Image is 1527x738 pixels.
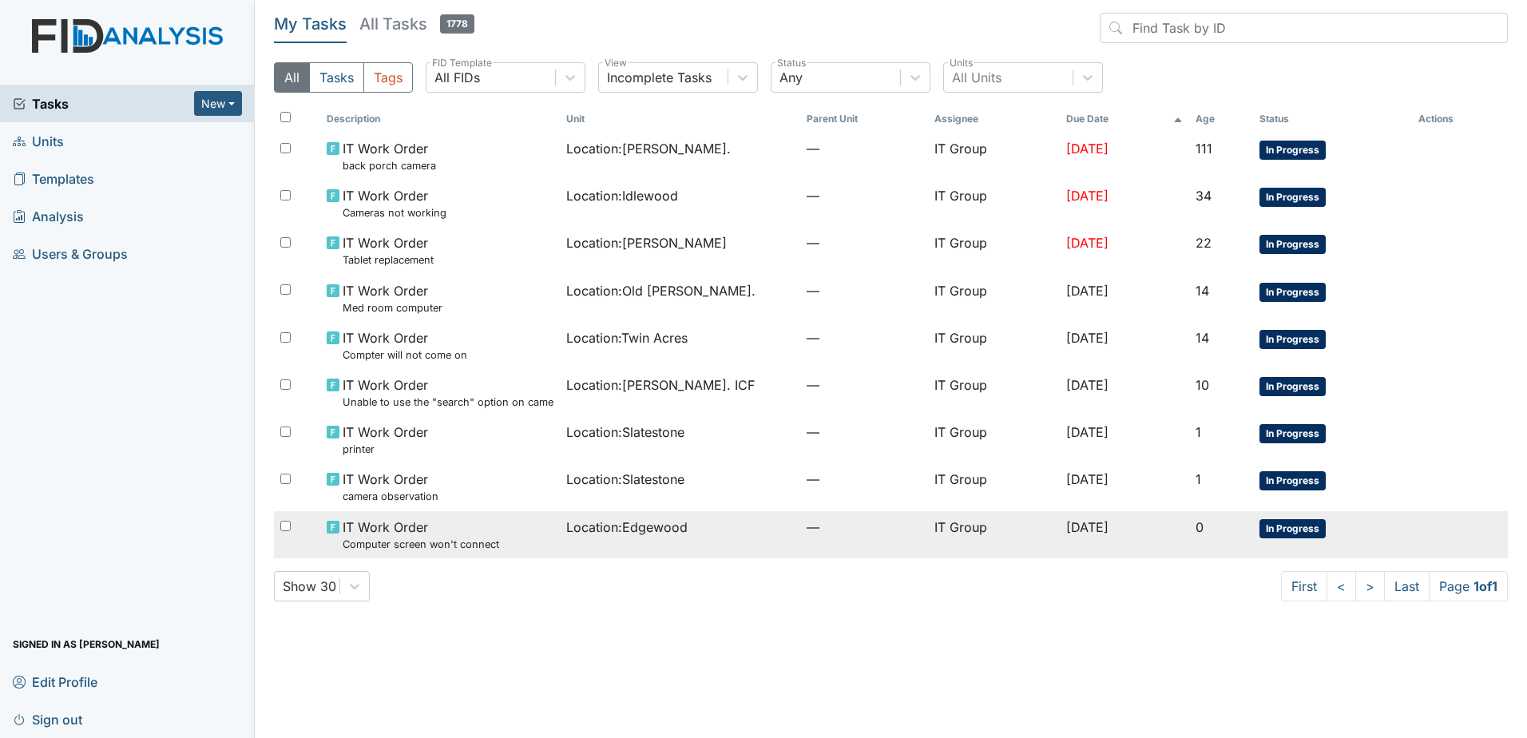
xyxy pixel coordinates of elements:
[343,518,499,552] span: IT Work Order Computer screen won't connect
[274,13,347,35] h5: My Tasks
[1384,571,1430,601] a: Last
[566,233,727,252] span: Location : [PERSON_NAME]
[13,204,84,228] span: Analysis
[343,139,436,173] span: IT Work Order back porch camera
[13,129,64,153] span: Units
[1259,424,1326,443] span: In Progress
[928,463,1059,510] td: IT Group
[566,470,684,489] span: Location : Slatestone
[1281,571,1508,601] nav: task-pagination
[13,241,128,266] span: Users & Groups
[1259,283,1326,302] span: In Progress
[566,423,684,442] span: Location : Slatestone
[1066,377,1109,393] span: [DATE]
[928,511,1059,558] td: IT Group
[928,369,1059,416] td: IT Group
[928,105,1059,133] th: Assignee
[343,537,499,552] small: Computer screen won't connect
[928,322,1059,369] td: IT Group
[343,395,554,410] small: Unable to use the "search" option on cameras.
[1196,519,1204,535] span: 0
[566,186,678,205] span: Location : Idlewood
[1066,471,1109,487] span: [DATE]
[309,62,364,93] button: Tasks
[807,186,922,205] span: —
[566,281,756,300] span: Location : Old [PERSON_NAME].
[928,416,1059,463] td: IT Group
[343,186,446,220] span: IT Work Order Cameras not working
[1066,330,1109,346] span: [DATE]
[274,62,413,93] div: Type filter
[283,577,336,596] div: Show 30
[13,669,97,694] span: Edit Profile
[1196,471,1201,487] span: 1
[13,166,94,191] span: Templates
[1066,235,1109,251] span: [DATE]
[343,158,436,173] small: back porch camera
[343,328,467,363] span: IT Work Order Compter will not come on
[1412,105,1492,133] th: Actions
[607,68,712,87] div: Incomplete Tasks
[343,375,554,410] span: IT Work Order Unable to use the "search" option on cameras.
[343,442,428,457] small: printer
[343,205,446,220] small: Cameras not working
[343,347,467,363] small: Compter will not come on
[1196,188,1212,204] span: 34
[1355,571,1385,601] a: >
[928,227,1059,274] td: IT Group
[1259,188,1326,207] span: In Progress
[1066,424,1109,440] span: [DATE]
[1259,141,1326,160] span: In Progress
[1429,571,1508,601] span: Page
[1196,330,1209,346] span: 14
[779,68,803,87] div: Any
[566,518,688,537] span: Location : Edgewood
[359,13,474,35] h5: All Tasks
[343,233,434,268] span: IT Work Order Tablet replacement
[1281,571,1327,601] a: First
[807,470,922,489] span: —
[1196,377,1209,393] span: 10
[952,68,1001,87] div: All Units
[1196,235,1212,251] span: 22
[800,105,928,133] th: Toggle SortBy
[807,375,922,395] span: —
[343,489,438,504] small: camera observation
[1259,471,1326,490] span: In Progress
[274,62,310,93] button: All
[320,105,561,133] th: Toggle SortBy
[343,470,438,504] span: IT Work Order camera observation
[1196,283,1209,299] span: 14
[343,252,434,268] small: Tablet replacement
[566,375,755,395] span: Location : [PERSON_NAME]. ICF
[13,632,160,657] span: Signed in as [PERSON_NAME]
[928,180,1059,227] td: IT Group
[1066,519,1109,535] span: [DATE]
[1473,578,1497,594] strong: 1 of 1
[807,139,922,158] span: —
[928,275,1059,322] td: IT Group
[1259,519,1326,538] span: In Progress
[928,133,1059,180] td: IT Group
[1066,141,1109,157] span: [DATE]
[807,281,922,300] span: —
[363,62,413,93] button: Tags
[343,281,442,315] span: IT Work Order Med room computer
[194,91,242,116] button: New
[1196,141,1212,157] span: 111
[807,328,922,347] span: —
[566,139,731,158] span: Location : [PERSON_NAME].
[343,423,428,457] span: IT Work Order printer
[1100,13,1508,43] input: Find Task by ID
[13,707,82,732] span: Sign out
[1066,283,1109,299] span: [DATE]
[1259,377,1326,396] span: In Progress
[434,68,480,87] div: All FIDs
[807,518,922,537] span: —
[1060,105,1189,133] th: Toggle SortBy
[13,94,194,113] a: Tasks
[1259,330,1326,349] span: In Progress
[560,105,800,133] th: Toggle SortBy
[807,423,922,442] span: —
